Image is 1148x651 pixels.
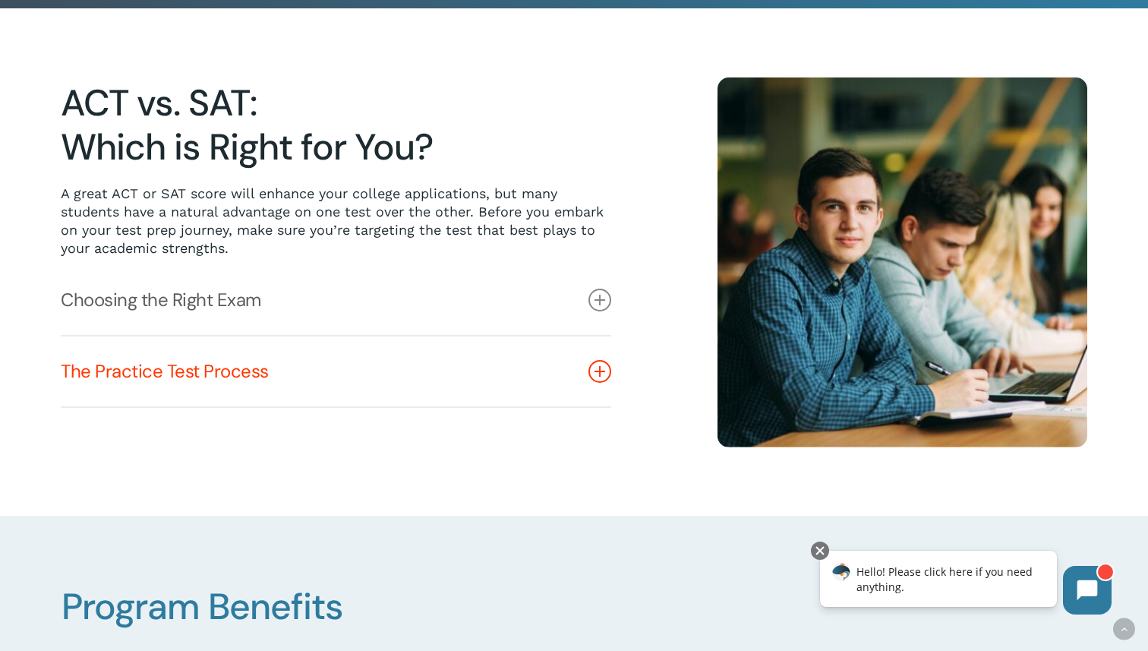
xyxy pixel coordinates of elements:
h2: ACT vs. SAT: Which is Right for You? [61,81,611,169]
p: A great ACT or SAT score will enhance your college applications, but many students have a natural... [61,185,611,258]
img: Happy Students 14 [717,77,1087,447]
iframe: Chatbot [804,539,1127,630]
a: The Practice Test Process [61,337,611,406]
span: Program Benefits [61,583,343,630]
a: Choosing the Right Exam [61,265,611,335]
